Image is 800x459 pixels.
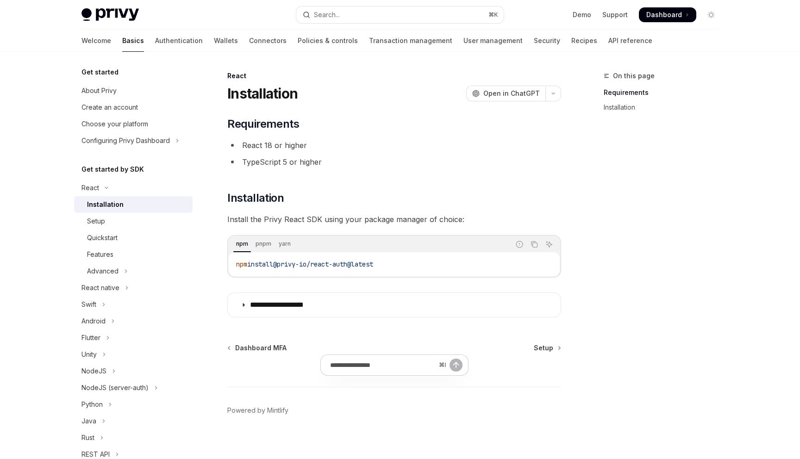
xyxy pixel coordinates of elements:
[74,379,193,396] button: Toggle NodeJS (server-auth) section
[330,355,435,375] input: Ask a question...
[74,413,193,429] button: Toggle Java section
[488,11,498,19] span: ⌘ K
[450,359,462,372] button: Send message
[236,260,247,268] span: npm
[273,260,373,268] span: @privy-io/react-auth@latest
[81,164,144,175] h5: Get started by SDK
[81,135,170,146] div: Configuring Privy Dashboard
[81,30,111,52] a: Welcome
[276,238,294,249] div: yarn
[314,9,340,20] div: Search...
[81,432,94,443] div: Rust
[227,139,561,152] li: React 18 or higher
[81,416,96,427] div: Java
[81,8,139,21] img: light logo
[74,246,193,263] a: Features
[74,346,193,363] button: Toggle Unity section
[247,260,273,268] span: install
[74,213,193,229] a: Setup
[74,132,193,149] button: Toggle Configuring Privy Dashboard section
[613,70,655,81] span: On this page
[543,238,555,250] button: Ask AI
[74,82,193,99] a: About Privy
[296,6,504,23] button: Open search
[87,232,118,243] div: Quickstart
[74,329,193,346] button: Toggle Flutter section
[227,71,561,81] div: React
[249,30,287,52] a: Connectors
[227,117,299,131] span: Requirements
[604,100,726,115] a: Installation
[87,266,119,277] div: Advanced
[74,263,193,279] button: Toggle Advanced section
[227,85,298,102] h1: Installation
[81,366,106,377] div: NodeJS
[74,229,193,246] a: Quickstart
[608,30,652,52] a: API reference
[81,382,149,393] div: NodeJS (server-auth)
[534,343,553,353] span: Setup
[534,343,560,353] a: Setup
[74,313,193,329] button: Toggle Android section
[704,7,719,22] button: Toggle dark mode
[534,30,560,52] a: Security
[573,10,591,19] a: Demo
[235,343,287,353] span: Dashboard MFA
[81,182,99,193] div: React
[81,349,97,360] div: Unity
[214,30,238,52] a: Wallets
[227,213,561,226] span: Install the Privy React SDK using your package manager of choice:
[466,86,545,101] button: Open in ChatGPT
[227,191,284,205] span: Installation
[571,30,597,52] a: Recipes
[81,85,117,96] div: About Privy
[81,67,119,78] h5: Get started
[81,299,96,310] div: Swift
[74,279,193,296] button: Toggle React native section
[74,429,193,446] button: Toggle Rust section
[298,30,358,52] a: Policies & controls
[87,216,105,227] div: Setup
[74,296,193,313] button: Toggle Swift section
[74,396,193,413] button: Toggle Python section
[227,155,561,168] li: TypeScript 5 or higher
[369,30,452,52] a: Transaction management
[81,332,100,343] div: Flutter
[74,99,193,116] a: Create an account
[122,30,144,52] a: Basics
[639,7,696,22] a: Dashboard
[483,89,540,98] span: Open in ChatGPT
[81,399,103,410] div: Python
[463,30,523,52] a: User management
[81,282,119,293] div: React native
[227,406,288,415] a: Powered by Mintlify
[74,363,193,379] button: Toggle NodeJS section
[74,180,193,196] button: Toggle React section
[87,199,124,210] div: Installation
[74,196,193,213] a: Installation
[646,10,682,19] span: Dashboard
[87,249,113,260] div: Features
[81,316,106,327] div: Android
[604,85,726,100] a: Requirements
[155,30,203,52] a: Authentication
[253,238,274,249] div: pnpm
[228,343,287,353] a: Dashboard MFA
[602,10,628,19] a: Support
[74,116,193,132] a: Choose your platform
[233,238,251,249] div: npm
[513,238,525,250] button: Report incorrect code
[81,118,148,130] div: Choose your platform
[81,102,138,113] div: Create an account
[528,238,540,250] button: Copy the contents from the code block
